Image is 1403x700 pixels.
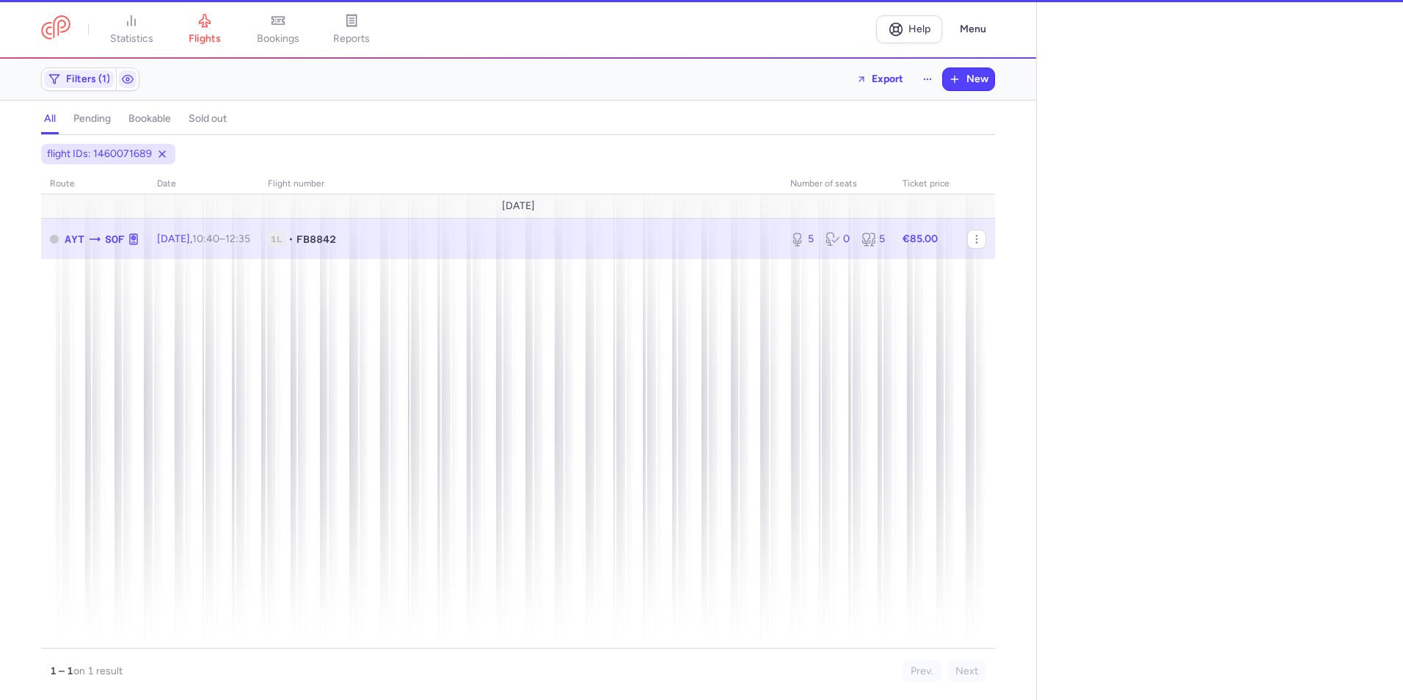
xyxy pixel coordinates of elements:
[41,15,70,43] a: CitizenPlane red outlined logo
[44,112,56,125] h4: all
[192,233,219,245] time: 10:40
[781,173,894,195] th: number of seats
[257,32,299,45] span: bookings
[105,231,125,247] span: SOF
[95,13,168,45] a: statistics
[966,73,988,85] span: New
[47,147,152,161] span: flight IDs: 1460071689
[908,23,930,34] span: Help
[847,68,913,91] button: Export
[241,13,315,45] a: bookings
[951,15,995,43] button: Menu
[894,173,958,195] th: Ticket price
[861,232,885,247] div: 5
[73,112,111,125] h4: pending
[259,173,781,195] th: Flight number
[110,32,153,45] span: statistics
[943,68,994,90] button: New
[41,173,148,195] th: route
[189,112,227,125] h4: sold out
[66,73,110,85] span: Filters (1)
[502,200,535,212] span: [DATE]
[50,665,73,677] strong: 1 – 1
[296,232,336,247] span: FB8842
[826,232,849,247] div: 0
[42,68,116,90] button: Filters (1)
[872,73,903,84] span: Export
[288,232,294,247] span: •
[333,32,370,45] span: reports
[65,231,84,247] span: AYT
[189,32,221,45] span: flights
[315,13,388,45] a: reports
[128,112,171,125] h4: bookable
[876,15,942,43] a: Help
[790,232,814,247] div: 5
[148,173,259,195] th: date
[903,233,938,245] strong: €85.00
[73,665,123,677] span: on 1 result
[947,660,986,682] button: Next
[268,232,285,247] span: 1L
[192,233,250,245] span: –
[225,233,250,245] time: 12:35
[168,13,241,45] a: flights
[903,660,941,682] button: Prev.
[157,233,250,245] span: [DATE],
